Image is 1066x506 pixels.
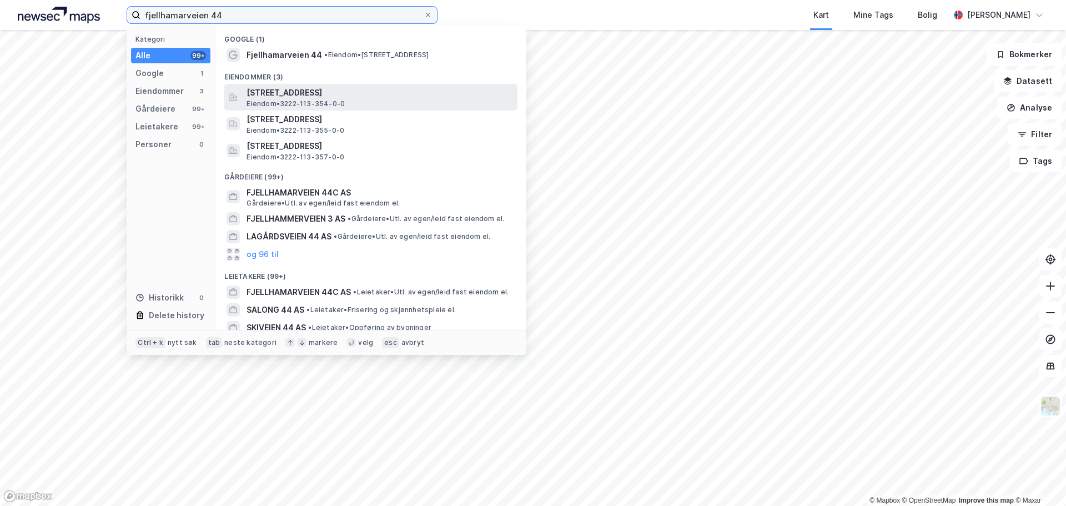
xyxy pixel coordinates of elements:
span: Eiendom • 3222-113-357-0-0 [247,153,344,162]
div: neste kategori [224,338,276,347]
span: Gårdeiere • Utl. av egen/leid fast eiendom el. [334,232,490,241]
iframe: Chat Widget [1010,453,1066,506]
span: FJELLHAMMERVEIEN 3 AS [247,212,345,226]
div: 99+ [190,51,206,60]
div: Gårdeiere (99+) [215,164,526,184]
span: SALONG 44 AS [247,303,304,317]
div: 0 [197,293,206,302]
span: FJELLHAMARVEIEN 44C AS [247,186,513,199]
img: Z [1040,395,1061,417]
div: [PERSON_NAME] [967,8,1030,22]
div: Kategori [135,35,210,43]
div: Alle [135,49,150,62]
span: [STREET_ADDRESS] [247,86,513,99]
div: markere [309,338,338,347]
div: 99+ [190,122,206,131]
div: Kart [813,8,829,22]
div: avbryt [401,338,424,347]
div: Ctrl + k [135,337,165,348]
div: Google [135,67,164,80]
div: velg [358,338,373,347]
span: • [348,214,351,223]
div: esc [382,337,399,348]
div: nytt søk [168,338,197,347]
span: • [324,51,328,59]
div: Eiendommer [135,84,184,98]
a: Mapbox homepage [3,490,52,503]
span: [STREET_ADDRESS] [247,139,513,153]
button: Bokmerker [987,43,1062,66]
div: 99+ [190,104,206,113]
div: 3 [197,87,206,96]
div: Google (1) [215,26,526,46]
span: FJELLHAMARVEIEN 44C AS [247,285,351,299]
span: Leietaker • Frisering og skjønnhetspleie el. [306,305,456,314]
div: Eiendommer (3) [215,64,526,84]
span: • [334,232,337,241]
span: Gårdeiere • Utl. av egen/leid fast eiendom el. [247,199,400,208]
div: 1 [197,69,206,78]
div: Leietakere [135,120,178,133]
div: 0 [197,140,206,149]
div: Bolig [918,8,937,22]
div: Mine Tags [853,8,893,22]
button: Filter [1008,123,1062,146]
div: tab [206,337,223,348]
span: • [308,323,311,332]
a: Mapbox [869,497,900,504]
span: Eiendom • [STREET_ADDRESS] [324,51,429,59]
span: Leietaker • Utl. av egen/leid fast eiendom el. [353,288,509,297]
span: • [353,288,356,296]
span: Fjellhamarveien 44 [247,48,322,62]
div: Delete history [149,309,204,322]
button: og 96 til [247,248,279,261]
span: SKIVEIEN 44 AS [247,321,306,334]
span: Eiendom • 3222-113-355-0-0 [247,126,344,135]
div: Personer [135,138,172,151]
div: Gårdeiere [135,102,175,116]
div: Leietakere (99+) [215,263,526,283]
a: Improve this map [959,497,1014,504]
span: LAGÅRDSVEIEN 44 AS [247,230,331,243]
span: • [306,305,310,314]
span: [STREET_ADDRESS] [247,113,513,126]
img: logo.a4113a55bc3d86da70a041830d287a7e.svg [18,7,100,23]
button: Analyse [997,97,1062,119]
span: Gårdeiere • Utl. av egen/leid fast eiendom el. [348,214,504,223]
a: OpenStreetMap [902,497,956,504]
input: Søk på adresse, matrikkel, gårdeiere, leietakere eller personer [140,7,424,23]
button: Datasett [994,70,1062,92]
span: Leietaker • Oppføring av bygninger [308,323,431,332]
span: Eiendom • 3222-113-354-0-0 [247,99,345,108]
button: Tags [1010,150,1062,172]
div: Historikk [135,291,184,304]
